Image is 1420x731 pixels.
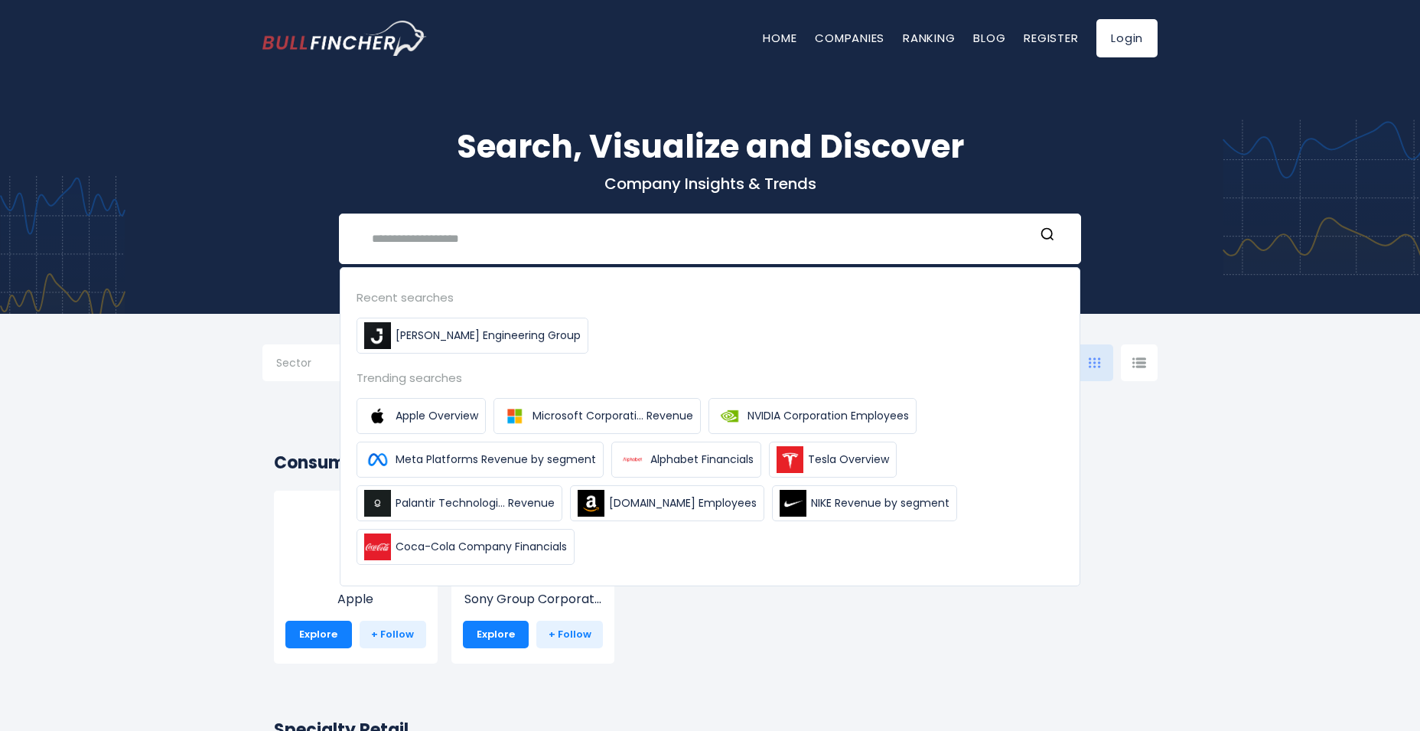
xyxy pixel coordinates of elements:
[364,322,391,349] img: Jacobs Engineering Group
[274,450,1146,475] h2: Consumer Electronics
[325,514,386,575] img: AAPL.png
[973,30,1005,46] a: Blog
[1096,19,1158,57] a: Login
[747,408,909,424] span: NVIDIA Corporation Employees
[357,529,575,565] a: Coca-Cola Company Financials
[609,495,757,511] span: [DOMAIN_NAME] Employees
[1132,357,1146,368] img: icon-comp-list-view.svg
[357,318,588,354] a: [PERSON_NAME] Engineering Group
[570,485,764,521] a: [DOMAIN_NAME] Employees
[763,30,796,46] a: Home
[357,289,1063,306] div: Recent searches
[463,590,604,609] p: Sony Group Corporation
[611,442,761,478] a: Alphabet Financials
[357,442,604,478] a: Meta Platforms Revenue by segment
[903,30,955,46] a: Ranking
[532,408,693,424] span: Microsoft Corporati... Revenue
[708,398,917,434] a: NVIDIA Corporation Employees
[262,174,1158,194] p: Company Insights & Trends
[396,539,567,555] span: Coca-Cola Company Financials
[285,621,352,648] a: Explore
[262,122,1158,171] h1: Search, Visualize and Discover
[769,442,897,478] a: Tesla Overview
[262,21,427,56] img: bullfincher logo
[357,398,486,434] a: Apple Overview
[396,408,478,424] span: Apple Overview
[1024,30,1078,46] a: Register
[811,495,949,511] span: NIKE Revenue by segment
[1037,227,1057,246] button: Search
[276,351,374,378] input: Selection
[360,621,426,648] a: + Follow
[357,485,562,521] a: Palantir Technologi... Revenue
[1089,357,1101,368] img: icon-comp-grid.svg
[285,590,426,609] p: Apple
[276,356,311,370] span: Sector
[493,398,701,434] a: Microsoft Corporati... Revenue
[463,621,529,648] a: Explore
[396,452,596,468] span: Meta Platforms Revenue by segment
[396,328,581,344] span: [PERSON_NAME] Engineering Group
[650,452,754,468] span: Alphabet Financials
[536,621,603,648] a: + Follow
[396,495,555,511] span: Palantir Technologi... Revenue
[808,452,889,468] span: Tesla Overview
[815,30,884,46] a: Companies
[357,369,1063,387] div: Trending searches
[772,485,957,521] a: NIKE Revenue by segment
[262,21,427,56] a: Go to homepage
